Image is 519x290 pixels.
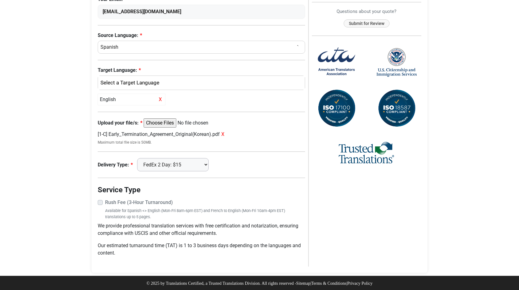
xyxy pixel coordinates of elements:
label: Upload your file/s: [98,119,142,127]
small: Maximum total file size is 50MB. [98,140,305,145]
p: We provide professional translation services with free certification and notarization, ensuring c... [98,222,305,237]
div: English [98,94,166,105]
img: United States Citizenship and Immigration Services Logo [377,47,417,77]
label: Source Language: [98,32,305,39]
img: Trusted Translations Logo [339,141,394,165]
span: X [221,131,224,137]
img: ISO 17100 Compliant Certification [317,88,357,129]
span: X [157,96,164,103]
a: Privacy Policy [347,281,373,286]
img: American Translators Association Logo [317,42,357,82]
label: Target Language: [98,67,305,74]
h6: Questions about your quote? [312,9,422,14]
label: Delivery Type: [98,161,133,169]
img: ISO 18587 Compliant Certification [377,88,417,129]
a: Sitemap [296,281,310,286]
strong: Rush Fee (3-Hour Turnaround) [105,199,173,205]
p: Our estimated turnaround time (TAT) is 1 to 3 business days depending on the languages and content. [98,242,305,257]
small: Available for Spanish <> English (Mon-Fri 8am-6pm EST) and French to English (Mon-Fri 10am-4pm ES... [105,208,305,219]
div: English [101,79,299,87]
input: Enter Your Email [98,5,305,19]
button: English [98,76,305,90]
div: [1-C] Early_Termination_Agreement_Original(Korean).pdf [98,131,305,138]
legend: Service Type [98,184,305,195]
button: Submit for Review [344,19,390,28]
a: Terms & Conditions [311,281,346,286]
p: © 2025 by Translations Certified, a Trusted Translations Division. All rights reserved - | | [146,280,373,287]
